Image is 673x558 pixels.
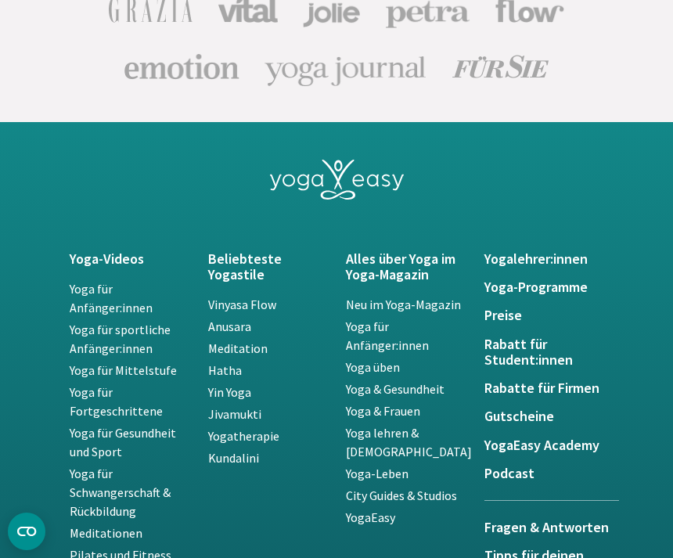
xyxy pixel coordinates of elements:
a: Neu im Yoga-Magazin [346,297,461,312]
a: Yoga-Programme [484,279,604,295]
a: Yoga für Schwangerschaft & Rückbildung [70,466,171,519]
a: Fragen & Antworten [484,500,619,548]
a: Yoga für Anfänger:innen [70,281,153,315]
a: Yoga für Mittelstufe [70,362,177,378]
a: Yoga & Gesundheit [346,381,444,397]
a: Rabatte für Firmen [484,380,604,396]
a: Podcast [484,466,604,481]
h5: Fragen & Antworten [484,520,619,535]
a: Jivamukti [208,406,261,422]
a: Yoga üben [346,359,400,375]
a: Yoga für Anfänger:innen [346,319,429,353]
a: Yoga für Fortgeschrittene [70,384,163,419]
a: Meditation [208,340,268,356]
img: Emotion Logo [124,53,239,80]
a: Yoga & Frauen [346,403,420,419]
a: YogaEasy Academy [484,437,604,453]
a: YogaEasy [346,509,395,525]
a: Kundalini [208,450,259,466]
a: Yogalehrer:innen [484,251,604,267]
img: Für Sie Logo [452,55,549,78]
a: Vinyasa Flow [208,297,276,312]
a: Yin Yoga [208,384,251,400]
a: Beliebteste Yogastile [208,251,328,283]
a: Anusara [208,319,251,334]
a: Yogatherapie [208,428,279,444]
img: Yoga-Journal Logo [265,47,427,86]
button: CMP-Widget öffnen [8,513,45,550]
a: Yoga-Leben [346,466,408,481]
a: Preise [484,308,604,323]
a: Meditationen [70,525,142,541]
a: Yoga für sportliche Anfänger:innen [70,322,171,356]
a: City Guides & Studios [346,488,457,503]
a: Hatha [208,362,242,378]
a: Yoga für Gesundheit und Sport [70,425,176,459]
a: Yoga lehren & [DEMOGRAPHIC_DATA] [346,425,472,459]
a: Rabatt für Student:innen [484,337,604,369]
a: Gutscheine [484,409,604,424]
a: Yoga-Videos [70,251,189,267]
a: Alles über Yoga im Yoga-Magazin [346,251,466,283]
